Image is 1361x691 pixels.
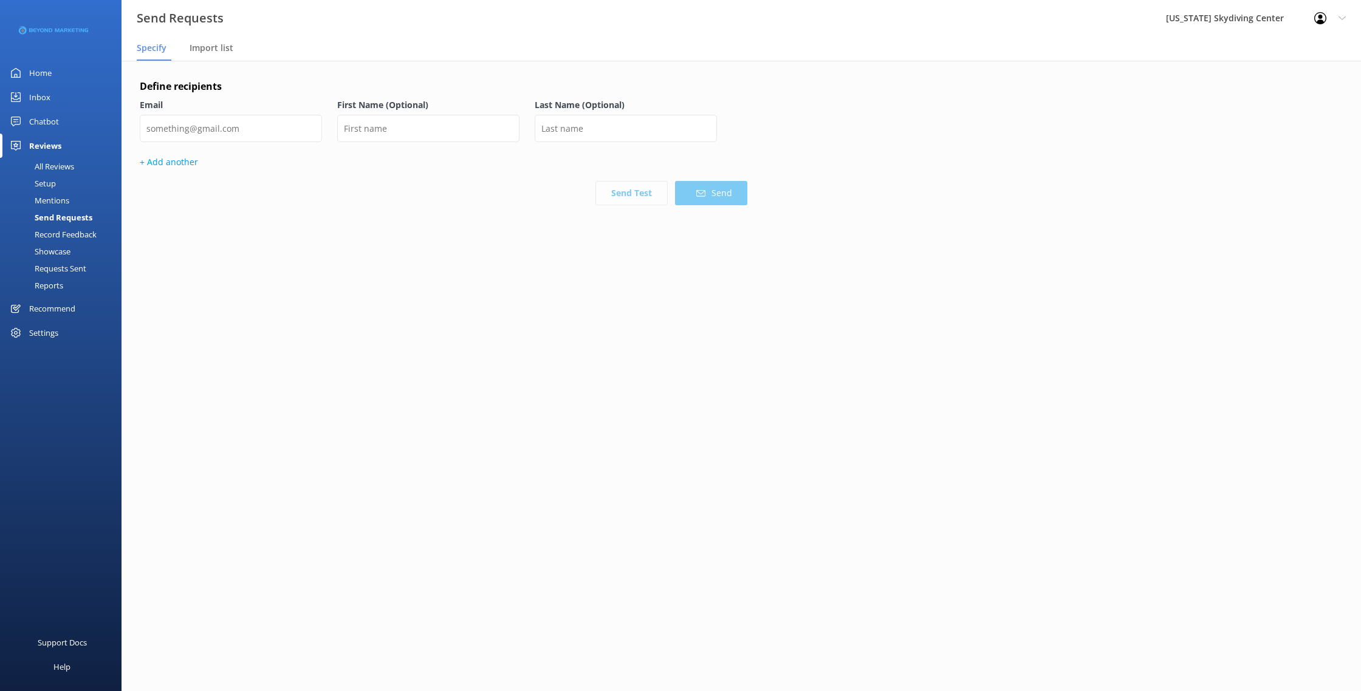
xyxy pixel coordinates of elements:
div: Send Requests [7,209,92,226]
div: Home [29,61,52,85]
a: Record Feedback [7,226,122,243]
input: Last name [535,115,717,142]
div: Chatbot [29,109,59,134]
div: Settings [29,321,58,345]
div: Requests Sent [7,260,86,277]
div: Recommend [29,296,75,321]
span: Specify [137,42,166,54]
div: All Reviews [7,158,74,175]
span: Import list [190,42,233,54]
label: First Name (Optional) [337,98,519,112]
div: Record Feedback [7,226,97,243]
p: + Add another [140,155,747,169]
a: Showcase [7,243,122,260]
div: Setup [7,175,56,192]
div: Reviews [29,134,61,158]
h4: Define recipients [140,79,747,95]
h3: Send Requests [137,9,224,28]
a: Setup [7,175,122,192]
img: 3-1676954853.png [18,21,88,41]
a: All Reviews [7,158,122,175]
a: Send Requests [7,209,122,226]
div: Reports [7,277,63,294]
label: Last Name (Optional) [535,98,717,112]
a: Mentions [7,192,122,209]
div: Help [53,655,70,679]
input: First name [337,115,519,142]
a: Reports [7,277,122,294]
div: Inbox [29,85,50,109]
input: something@gmail.com [140,115,322,142]
div: Mentions [7,192,69,209]
div: Showcase [7,243,70,260]
label: Email [140,98,322,112]
div: Support Docs [38,630,87,655]
a: Requests Sent [7,260,122,277]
